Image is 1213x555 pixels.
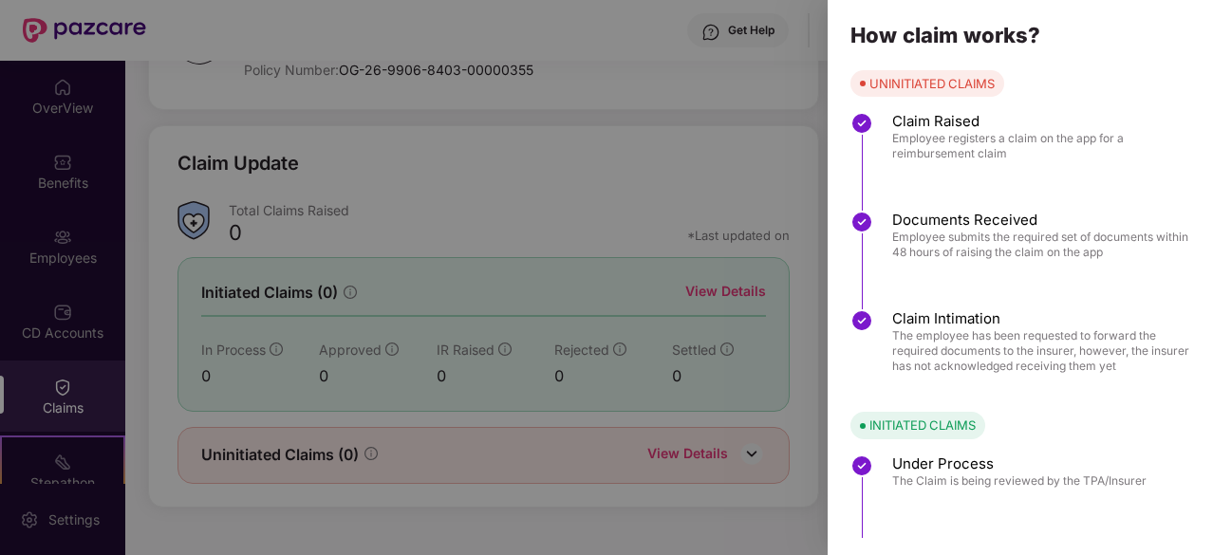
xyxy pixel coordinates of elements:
[892,473,1147,489] span: The Claim is being reviewed by the TPA/Insurer
[869,416,976,435] div: INITIATED CLAIMS
[892,211,1194,230] span: Documents Received
[892,328,1194,374] span: The employee has been requested to forward the required documents to the insurer, however, the in...
[850,25,1190,46] div: How claim works?
[850,309,873,332] img: svg+xml;base64,PHN2ZyBpZD0iU3RlcC1Eb25lLTMyeDMyIiB4bWxucz0iaHR0cDovL3d3dy53My5vcmcvMjAwMC9zdmciIH...
[892,112,1194,131] span: Claim Raised
[850,112,873,135] img: svg+xml;base64,PHN2ZyBpZD0iU3RlcC1Eb25lLTMyeDMyIiB4bWxucz0iaHR0cDovL3d3dy53My5vcmcvMjAwMC9zdmciIH...
[892,131,1194,161] span: Employee registers a claim on the app for a reimbursement claim
[892,454,1147,473] span: Under Process
[850,454,873,477] img: svg+xml;base64,PHN2ZyBpZD0iU3RlcC1Eb25lLTMyeDMyIiB4bWxucz0iaHR0cDovL3d3dy53My5vcmcvMjAwMC9zdmciIH...
[869,74,995,93] div: UNINITIATED CLAIMS
[892,309,1194,328] span: Claim Intimation
[892,230,1194,260] span: Employee submits the required set of documents within 48 hours of raising the claim on the app
[850,211,873,233] img: svg+xml;base64,PHN2ZyBpZD0iU3RlcC1Eb25lLTMyeDMyIiB4bWxucz0iaHR0cDovL3d3dy53My5vcmcvMjAwMC9zdmciIH...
